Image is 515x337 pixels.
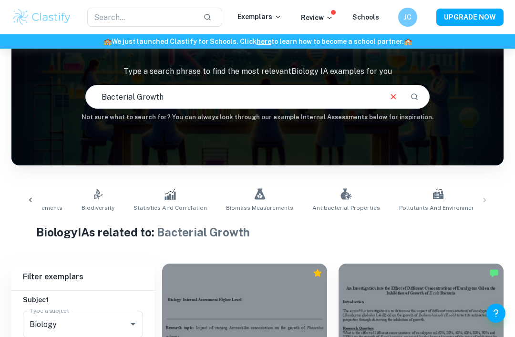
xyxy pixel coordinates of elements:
[399,204,477,212] span: Pollutants and Environment
[30,306,69,315] label: Type a subject
[406,89,422,105] button: Search
[257,38,271,45] a: here
[134,204,207,212] span: Statistics and Correlation
[11,264,154,290] h6: Filter exemplars
[157,225,250,239] span: Bacterial Growth
[126,317,140,331] button: Open
[237,11,282,22] p: Exemplars
[23,295,143,305] h6: Subject
[11,8,72,27] img: Clastify logo
[402,12,413,22] h6: JC
[489,268,499,278] img: Marked
[352,13,379,21] a: Schools
[86,83,381,110] input: E.g. photosynthesis, coffee and protein, HDI and diabetes...
[301,12,333,23] p: Review
[436,9,504,26] button: UPGRADE NOW
[11,112,504,122] h6: Not sure what to search for? You can always look through our example Internal Assessments below f...
[384,88,402,106] button: Clear
[486,304,505,323] button: Help and Feedback
[2,36,513,47] h6: We just launched Clastify for Schools. Click to learn how to become a school partner.
[87,8,196,27] input: Search...
[226,204,293,212] span: Biomass Measurements
[313,268,322,278] div: Premium
[404,38,412,45] span: 🏫
[11,66,504,77] p: Type a search phrase to find the most relevant Biology IA examples for you
[82,204,114,212] span: Biodiversity
[103,38,112,45] span: 🏫
[312,204,380,212] span: Antibacterial Properties
[398,8,417,27] button: JC
[36,224,479,241] h1: Biology IAs related to:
